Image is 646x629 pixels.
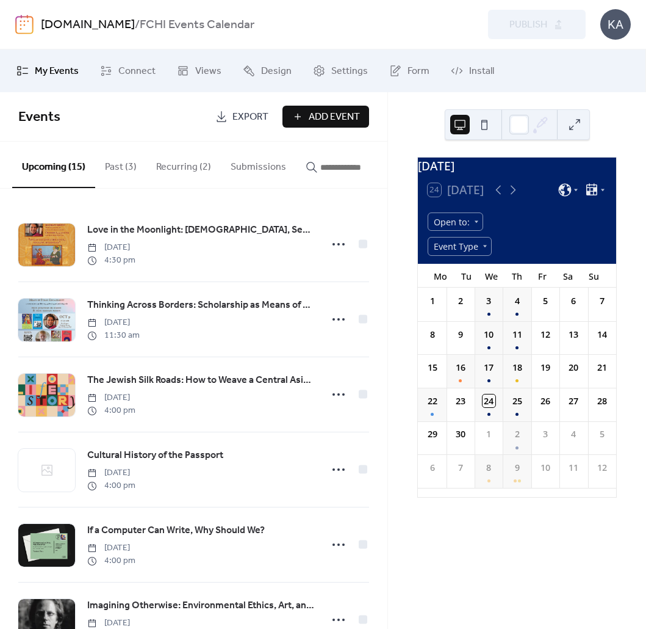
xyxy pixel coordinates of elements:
div: 26 [539,394,552,408]
span: Design [261,64,292,79]
span: [DATE] [87,316,140,329]
div: Th [504,264,530,288]
a: My Events [7,54,88,87]
a: Cultural History of the Passport [87,448,223,464]
span: My Events [35,64,79,79]
div: 23 [454,394,467,408]
div: 4 [511,294,524,308]
button: Past (3) [95,142,146,187]
div: 16 [454,361,467,374]
a: Install [442,54,503,87]
div: 10 [539,461,552,474]
span: Settings [331,64,368,79]
span: Imagining Otherwise: Environmental Ethics, Art, and Alternative Futures [87,598,314,613]
div: 8 [483,461,496,474]
a: Imagining Otherwise: Environmental Ethics, Art, and Alternative Futures [87,598,314,614]
div: 6 [426,461,439,474]
button: Submissions [221,142,296,187]
span: 4:00 pm [87,479,135,492]
div: 7 [595,294,609,308]
div: We [479,264,504,288]
div: 11 [511,328,524,341]
div: 10 [483,328,496,341]
a: Views [168,54,231,87]
div: 27 [567,394,581,408]
div: 15 [426,361,439,374]
div: 1 [426,294,439,308]
div: KA [600,9,631,40]
div: 28 [595,394,609,408]
a: Form [380,54,439,87]
span: Views [195,64,221,79]
div: 29 [426,427,439,441]
a: Settings [304,54,377,87]
span: [DATE] [87,467,135,479]
div: Sa [555,264,581,288]
a: Design [234,54,301,87]
span: Form [407,64,429,79]
span: Love in the Moonlight: [DEMOGRAPHIC_DATA], Sexuality, Shakespeare [87,223,314,238]
span: Events [18,104,60,131]
div: 1 [483,427,496,441]
a: Love in the Moonlight: [DEMOGRAPHIC_DATA], Sexuality, Shakespeare [87,222,314,238]
div: 14 [595,328,609,341]
div: Fr [530,264,556,288]
a: Thinking Across Borders: Scholarship as Means of Public Engagement [87,297,314,313]
span: Thinking Across Borders: Scholarship as Means of Public Engagement [87,298,314,313]
b: FCHI Events Calendar [140,13,254,37]
a: If a Computer Can Write, Why Should We? [87,523,265,539]
span: Cultural History of the Passport [87,448,223,463]
div: 13 [567,328,581,341]
span: The Jewish Silk Roads: How to Weave a Central Asian Carpet [87,373,314,388]
div: 30 [454,427,467,441]
span: Install [469,64,494,79]
span: Export [232,110,268,125]
div: 3 [483,294,496,308]
div: 9 [454,328,467,341]
div: 24 [483,394,496,408]
a: [DOMAIN_NAME] [41,13,135,37]
div: 21 [595,361,609,374]
span: Connect [118,64,156,79]
div: 6 [567,294,581,308]
div: Su [581,264,606,288]
div: 19 [539,361,552,374]
span: If a Computer Can Write, Why Should We? [87,523,265,538]
a: Connect [91,54,165,87]
span: 11:30 am [87,329,140,342]
b: / [135,13,140,37]
img: logo [15,15,34,34]
div: 20 [567,361,581,374]
div: 9 [511,461,524,474]
span: 4:00 pm [87,554,135,567]
span: Add Event [309,110,360,125]
div: 12 [539,328,552,341]
button: Upcoming (15) [12,142,95,188]
div: 22 [426,394,439,408]
div: 5 [595,427,609,441]
button: Add Event [282,106,369,128]
div: 12 [595,461,609,474]
div: Tu [453,264,479,288]
span: 4:00 pm [87,404,135,417]
div: 11 [567,461,581,474]
a: Export [206,106,278,128]
div: Mo [428,264,453,288]
div: 18 [511,361,524,374]
span: 4:30 pm [87,254,135,267]
button: Recurring (2) [146,142,221,187]
span: [DATE] [87,542,135,554]
div: 5 [539,294,552,308]
div: [DATE] [418,158,616,175]
div: 7 [454,461,467,474]
span: [DATE] [87,391,135,404]
div: 2 [511,427,524,441]
a: The Jewish Silk Roads: How to Weave a Central Asian Carpet [87,373,314,388]
span: [DATE] [87,241,135,254]
div: 2 [454,294,467,308]
div: 4 [567,427,581,441]
div: 17 [483,361,496,374]
div: 8 [426,328,439,341]
div: 25 [511,394,524,408]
